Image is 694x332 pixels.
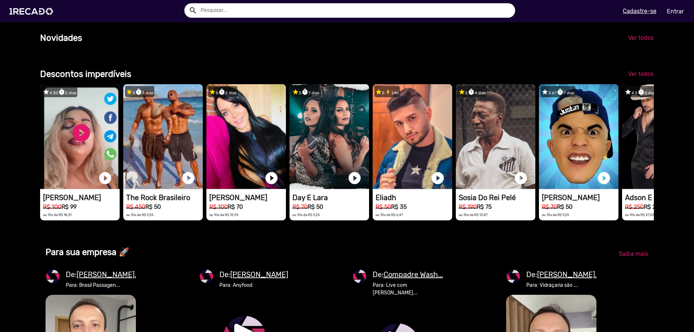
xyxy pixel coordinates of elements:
video: 1RECADO vídeos dedicados para fãs e empresas [123,84,203,189]
small: R$ 100 [43,203,61,210]
video: 1RECADO vídeos dedicados para fãs e empresas [206,84,286,189]
small: R$ 450 [126,203,145,210]
button: Example home icon [186,4,199,16]
video: 1RECADO vídeos dedicados para fãs e empresas [456,84,535,189]
h1: [PERSON_NAME] [43,193,120,202]
mat-card-subtitle: Para: Vidraçaria são ... [526,281,600,289]
u: Cadastre-se [623,8,656,14]
video: 1RECADO vídeos dedicados para fãs e empresas [40,84,120,189]
h1: Sosia Do Rei Pelé [459,193,535,202]
b: R$ 50 [308,203,323,210]
small: R$ 190 [459,203,477,210]
mat-card-title: De: [373,269,443,280]
a: play_circle_filled [98,171,112,185]
span: Ver todos [628,70,654,77]
mat-card-subtitle: Para: Live com [PERSON_NAME]... [373,281,443,297]
span: Ver todos [628,34,654,41]
input: Pesquisar... [195,3,515,18]
mat-card-title: De: [219,269,288,280]
u: [PERSON_NAME]... [537,270,600,279]
a: play_circle_filled [347,171,362,185]
video: 1RECADO vídeos dedicados para fãs e empresas [539,84,618,189]
h1: Eliadh [376,193,452,202]
h1: [PERSON_NAME] [209,193,286,202]
small: ou 10x de R$ 37,00 [625,213,654,217]
a: play_circle_filled [264,171,279,185]
u: Compadre Wash... [384,270,443,279]
u: [PERSON_NAME]... [77,270,140,279]
mat-icon: Example home icon [189,6,197,15]
mat-card-title: De: [66,269,140,280]
small: ou 10x de R$ 9,25 [126,213,154,217]
b: Descontos imperdíveis [40,69,131,79]
b: Novidades [40,33,82,43]
span: Saiba mais [619,250,648,257]
a: play_circle_filled [514,171,528,185]
b: R$ 35 [391,203,407,210]
small: R$ 70 [542,203,557,210]
small: R$ 50 [376,203,391,210]
b: R$ 75 [477,203,492,210]
video: 1RECADO vídeos dedicados para fãs e empresas [373,84,452,189]
small: ou 10x de R$ 6,47 [376,213,403,217]
mat-card-title: De: [526,269,600,280]
small: ou 10x de R$ 13,87 [459,213,488,217]
h1: [PERSON_NAME] [542,193,618,202]
small: ou 10x de R$ 12,95 [209,213,239,217]
small: R$ 100 [209,203,228,210]
video: 1RECADO vídeos dedicados para fãs e empresas [290,84,369,189]
h1: Day E Lara [292,193,369,202]
small: ou 10x de R$ 18,31 [43,213,72,217]
b: R$ 50 [557,203,573,210]
a: play_circle_filled [181,171,196,185]
b: R$ 99 [61,203,77,210]
small: R$ 70 [292,203,308,210]
a: Entrar [662,5,689,18]
mat-card-subtitle: Para: Brasil Passagen... [66,281,140,289]
small: R$ 250 [625,203,644,210]
small: ou 10x de R$ 9,25 [292,213,320,217]
small: ou 10x de R$ 9,25 [542,213,569,217]
a: play_circle_filled [430,171,445,185]
h1: The Rock Brasileiro [126,193,203,202]
b: R$ 50 [145,203,161,210]
b: Para sua empresa 🚀 [46,247,129,257]
u: [PERSON_NAME] [230,270,288,279]
b: R$ 70 [228,203,243,210]
b: R$ 200 [644,203,663,210]
mat-card-subtitle: Para: Anyfood [219,281,288,289]
a: play_circle_filled [597,171,611,185]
